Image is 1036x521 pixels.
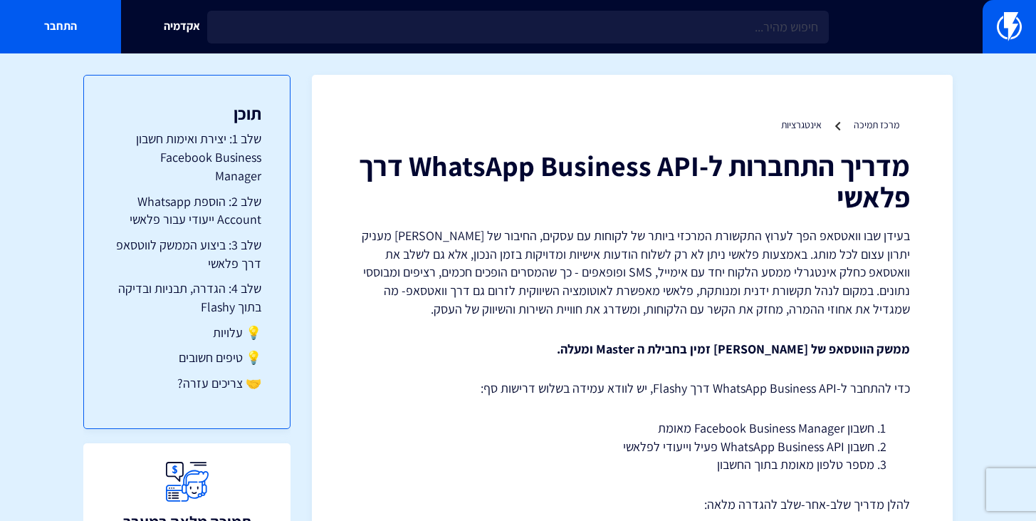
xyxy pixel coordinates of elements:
[355,227,910,319] p: בעידן שבו וואטסאפ הפך לערוץ התקשורת המרכזי ביותר של לקוחות עם עסקים, החיבור של [PERSON_NAME] מעני...
[113,279,261,316] a: שלב 4: הגדרה, תבניות ובדיקה בתוך Flashy
[113,349,261,367] a: 💡 טיפים חשובים
[355,379,910,398] p: כדי להתחבר ל-WhatsApp Business API דרך Flashy, יש לוודא עמידה בשלוש דרישות סף:
[113,374,261,393] a: 🤝 צריכים עזרה?
[390,455,874,474] li: מספר טלפון מאומת בתוך החשבון
[390,438,874,456] li: חשבון WhatsApp Business API פעיל וייעודי לפלאשי
[113,104,261,123] h3: תוכן
[207,11,829,43] input: חיפוש מהיר...
[355,150,910,212] h1: מדריך התחברות ל-WhatsApp Business API דרך פלאשי
[355,495,910,514] p: להלן מדריך שלב-אחר-שלב להגדרה מלאה:
[113,130,261,185] a: שלב 1: יצירת ואימות חשבון Facebook Business Manager
[390,419,874,438] li: חשבון Facebook Business Manager מאומת
[781,118,822,131] a: אינטגרציות
[113,192,261,229] a: שלב 2: הוספת Whatsapp Account ייעודי עבור פלאשי
[557,341,910,357] strong: ממשק הווטסאפ של [PERSON_NAME] זמין בחבילת ה Master ומעלה.
[854,118,899,131] a: מרכז תמיכה
[113,236,261,272] a: שלב 3: ביצוע הממשק לווטסאפ דרך פלאשי
[113,324,261,342] a: 💡 עלויות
